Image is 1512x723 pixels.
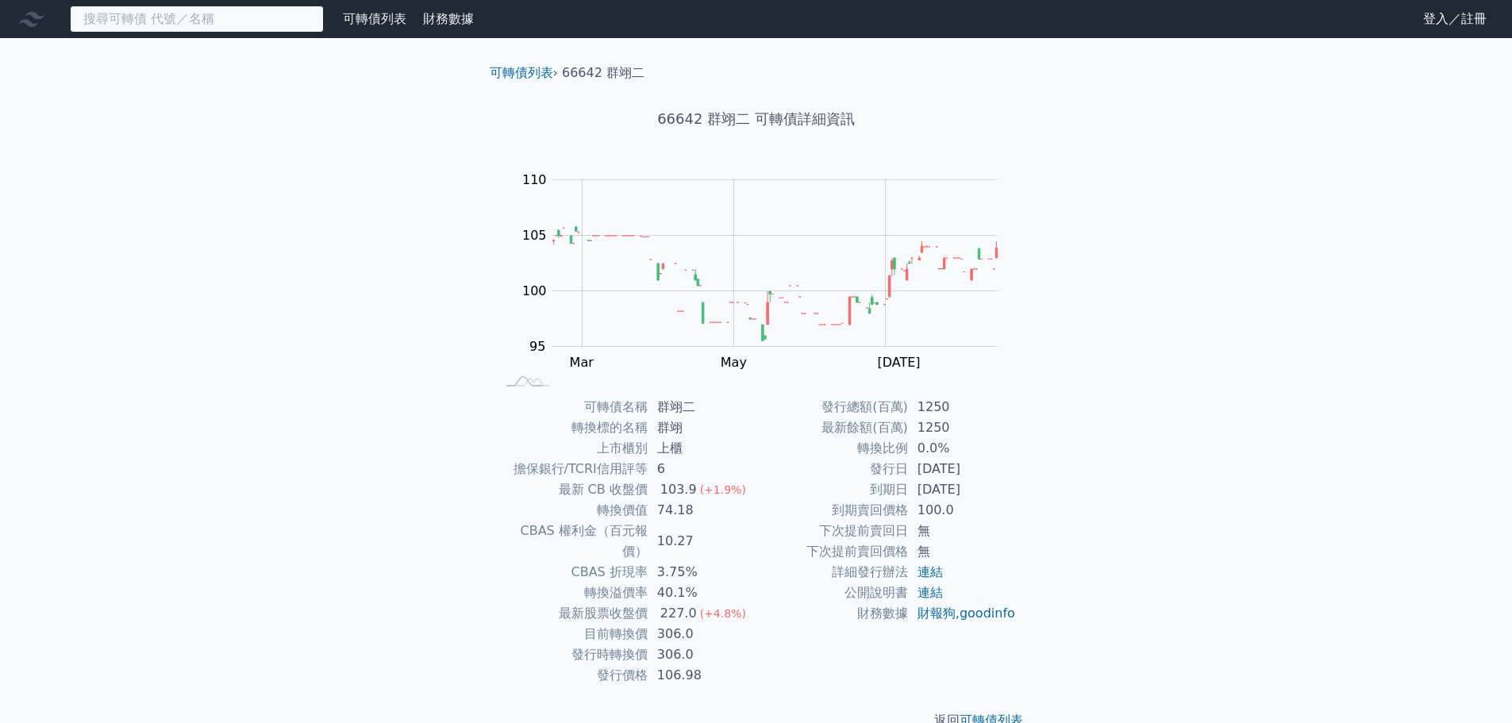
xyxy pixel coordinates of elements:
[570,355,594,370] tspan: Mar
[700,483,746,496] span: (+1.9%)
[423,11,474,26] a: 財務數據
[756,479,908,500] td: 到期日
[477,108,1036,130] h1: 66642 群翊二 可轉債詳細資訊
[877,355,920,370] tspan: [DATE]
[70,6,324,33] input: 搜尋可轉債 代號／名稱
[648,459,756,479] td: 6
[908,500,1017,521] td: 100.0
[908,397,1017,417] td: 1250
[756,562,908,583] td: 詳細發行辦法
[756,438,908,459] td: 轉換比例
[657,603,700,624] div: 227.0
[648,562,756,583] td: 3.75%
[908,417,1017,438] td: 1250
[496,603,648,624] td: 最新股票收盤價
[756,500,908,521] td: 到期賣回價格
[918,585,943,600] a: 連結
[496,500,648,521] td: 轉換價值
[756,397,908,417] td: 發行總額(百萬)
[960,606,1015,621] a: goodinfo
[648,624,756,644] td: 306.0
[490,65,553,80] a: 可轉債列表
[496,438,648,459] td: 上市櫃別
[756,541,908,562] td: 下次提前賣回價格
[918,564,943,579] a: 連結
[522,172,547,187] tspan: 110
[700,607,746,620] span: (+4.8%)
[562,63,644,83] li: 66642 群翊二
[648,583,756,603] td: 40.1%
[496,665,648,686] td: 發行價格
[918,606,956,621] a: 財報狗
[908,459,1017,479] td: [DATE]
[657,479,700,500] div: 103.9
[496,459,648,479] td: 擔保銀行/TCRI信用評等
[648,397,756,417] td: 群翊二
[756,583,908,603] td: 公開說明書
[522,283,547,298] tspan: 100
[721,355,747,370] tspan: May
[756,459,908,479] td: 發行日
[756,521,908,541] td: 下次提前賣回日
[648,644,756,665] td: 306.0
[756,417,908,438] td: 最新餘額(百萬)
[496,397,648,417] td: 可轉債名稱
[648,500,756,521] td: 74.18
[522,228,547,243] tspan: 105
[496,644,648,665] td: 發行時轉換價
[648,665,756,686] td: 106.98
[496,562,648,583] td: CBAS 折現率
[648,521,756,562] td: 10.27
[756,603,908,624] td: 財務數據
[496,417,648,438] td: 轉換標的名稱
[496,479,648,500] td: 最新 CB 收盤價
[1410,6,1499,32] a: 登入／註冊
[908,438,1017,459] td: 0.0%
[908,521,1017,541] td: 無
[496,624,648,644] td: 目前轉換價
[529,339,545,354] tspan: 95
[496,583,648,603] td: 轉換溢價率
[490,63,558,83] li: ›
[496,521,648,562] td: CBAS 權利金（百元報價）
[514,172,1021,370] g: Chart
[648,438,756,459] td: 上櫃
[648,417,756,438] td: 群翊
[908,603,1017,624] td: ,
[908,541,1017,562] td: 無
[908,479,1017,500] td: [DATE]
[343,11,406,26] a: 可轉債列表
